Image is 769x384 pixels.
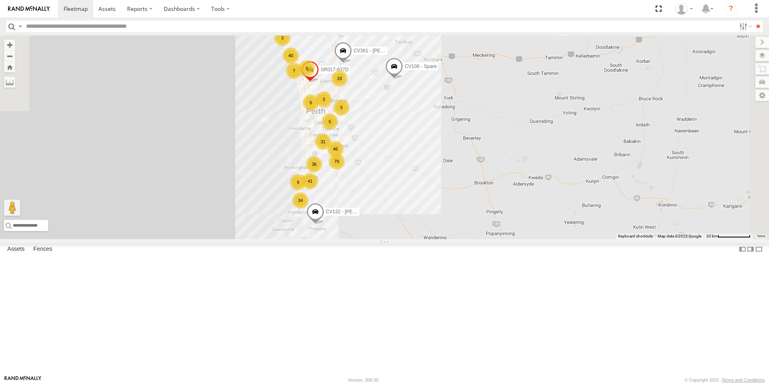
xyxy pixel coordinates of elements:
label: Fences [29,244,56,255]
div: Graham Broom [672,3,696,15]
label: Hide Summary Table [755,244,763,255]
button: Zoom in [4,39,15,50]
div: 5 [322,114,338,130]
div: 41 [302,173,318,189]
div: © Copyright 2025 - [685,378,765,382]
span: CV361 - [PERSON_NAME] [354,48,412,54]
a: Terms and Conditions [722,378,765,382]
label: Search Query [17,21,23,32]
div: 79 [329,153,345,169]
div: 46 [327,141,343,157]
span: CV132 - [PERSON_NAME] [326,209,384,215]
button: Zoom out [4,50,15,62]
label: Search Filter Options [736,21,753,32]
img: rand-logo.svg [8,6,50,12]
div: 33 [331,70,347,87]
div: 6 [303,95,319,111]
button: Drag Pegman onto the map to open Street View [4,200,20,216]
div: 3 [316,91,332,107]
span: SR017-637D [321,67,348,72]
label: Dock Summary Table to the Left [738,244,746,255]
div: Version: 306.00 [348,378,378,382]
div: 36 [306,156,322,172]
div: 9 [290,174,306,190]
i: ? [724,2,737,15]
a: Visit our Website [4,376,41,384]
div: 7 [286,63,302,79]
span: Map data ©2025 Google [658,234,701,238]
button: Keyboard shortcuts [618,233,653,239]
div: 34 [292,192,308,209]
label: Map Settings [755,90,769,101]
span: CV106 - Spare [405,64,436,69]
label: Dock Summary Table to the Right [746,244,755,255]
button: Map Scale: 20 km per 78 pixels [704,233,753,239]
div: 3 [274,30,290,46]
div: 40 [283,47,299,64]
span: 20 km [706,234,718,238]
div: 31 [315,134,331,150]
label: Measure [4,76,15,88]
div: 5 [333,99,350,116]
label: Assets [3,244,29,255]
a: Terms (opens in new tab) [757,235,765,238]
div: 5 [299,60,315,76]
button: Zoom Home [4,62,15,72]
